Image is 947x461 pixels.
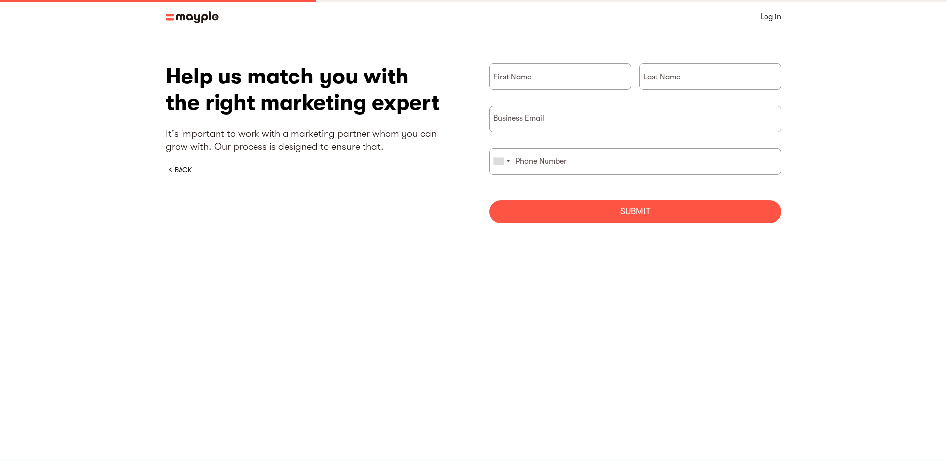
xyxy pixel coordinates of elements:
[166,127,458,153] p: It's important to work with a marketing partner whom you can grow with. Our process is designed t...
[489,63,781,223] form: briefForm
[490,149,512,174] div: Egypt (‫مصر‬‎): +20
[489,148,781,175] input: Phone Number
[166,63,458,115] h1: Help us match you with the right marketing expert
[760,10,781,24] a: Log in
[175,165,192,175] div: BACK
